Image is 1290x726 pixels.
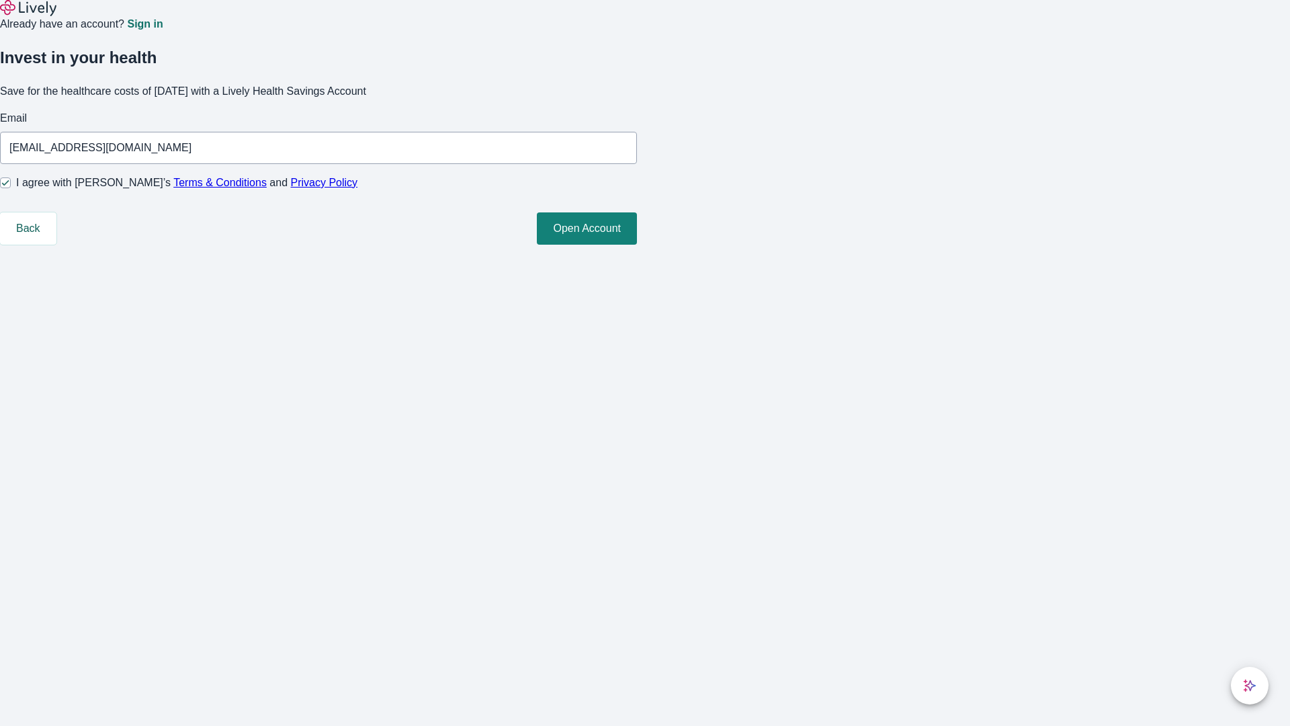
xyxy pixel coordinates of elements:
span: I agree with [PERSON_NAME]’s and [16,175,357,191]
svg: Lively AI Assistant [1243,679,1256,692]
a: Terms & Conditions [173,177,267,188]
a: Sign in [127,19,163,30]
a: Privacy Policy [291,177,358,188]
button: Open Account [537,212,637,245]
button: chat [1231,667,1268,704]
